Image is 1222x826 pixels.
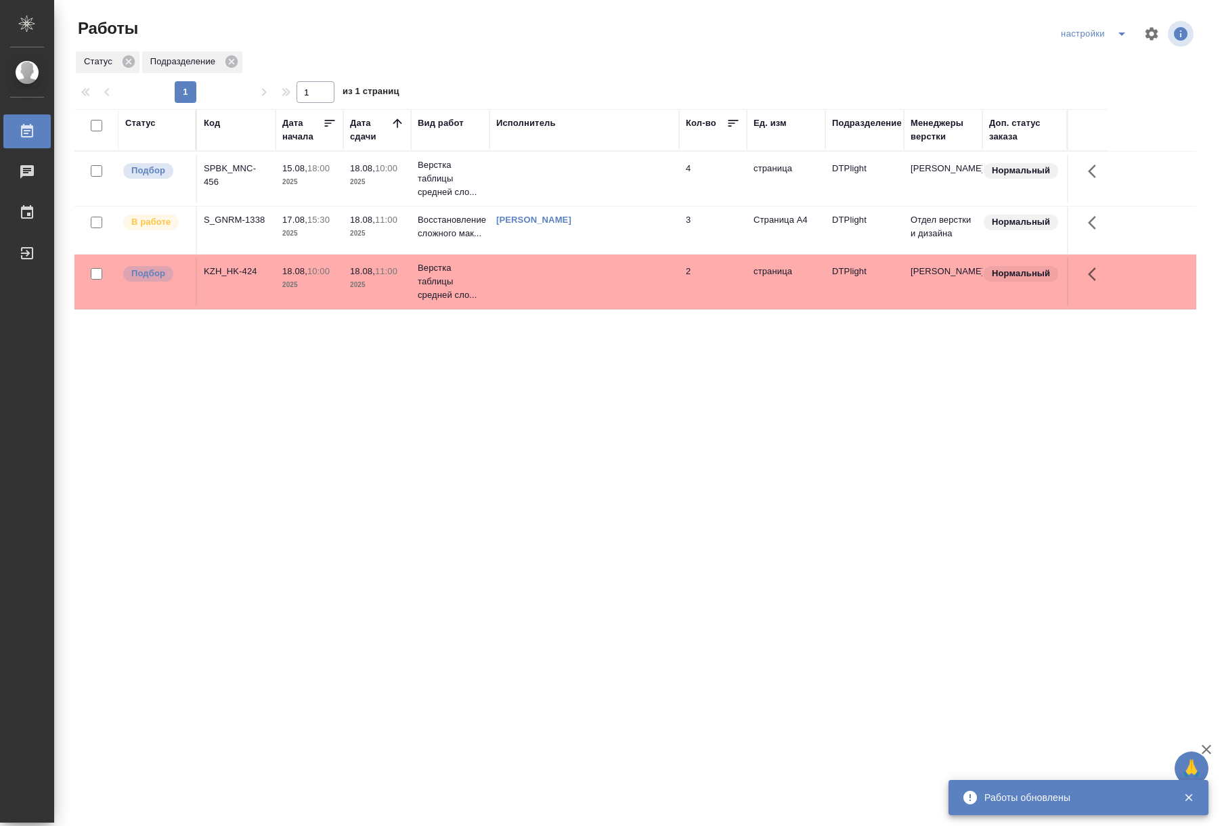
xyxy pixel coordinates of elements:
td: страница [747,155,825,202]
p: 15:30 [307,215,330,225]
p: 11:00 [375,266,397,276]
td: DTPlight [825,258,904,305]
div: split button [1057,23,1135,45]
button: Здесь прячутся важные кнопки [1080,155,1112,188]
p: 10:00 [375,163,397,173]
p: 18.08, [282,266,307,276]
p: Отдел верстки и дизайна [911,213,976,240]
td: 3 [679,206,747,254]
td: Страница А4 [747,206,825,254]
td: DTPlight [825,155,904,202]
p: Подразделение [150,55,220,68]
p: Нормальный [992,215,1050,229]
p: [PERSON_NAME] [911,265,976,278]
td: DTPlight [825,206,904,254]
a: [PERSON_NAME] [496,215,571,225]
div: Подразделение [832,116,902,130]
div: Подразделение [142,51,242,73]
td: 2 [679,258,747,305]
button: Здесь прячутся важные кнопки [1080,206,1112,239]
div: Исполнитель выполняет работу [122,213,189,232]
div: S_GNRM-1338 [204,213,269,227]
p: 2025 [282,175,336,189]
p: 2025 [282,227,336,240]
p: 2025 [350,278,404,292]
p: Восстановление сложного мак... [418,213,483,240]
div: Менеджеры верстки [911,116,976,144]
span: Посмотреть информацию [1168,21,1196,47]
div: Вид работ [418,116,464,130]
div: KZH_HK-424 [204,265,269,278]
p: Нормальный [992,164,1050,177]
p: 18.08, [350,163,375,173]
p: 2025 [350,175,404,189]
p: В работе [131,215,171,229]
div: Можно подбирать исполнителей [122,162,189,180]
span: Настроить таблицу [1135,18,1168,50]
p: 17.08, [282,215,307,225]
p: 18:00 [307,163,330,173]
td: 4 [679,155,747,202]
div: Ед. изм [754,116,787,130]
div: Исполнитель [496,116,556,130]
p: Нормальный [992,267,1050,280]
p: 11:00 [375,215,397,225]
div: Доп. статус заказа [989,116,1060,144]
p: 15.08, [282,163,307,173]
div: SPBK_MNC-456 [204,162,269,189]
p: 18.08, [350,215,375,225]
span: Работы [74,18,138,39]
p: 10:00 [307,266,330,276]
button: Здесь прячутся важные кнопки [1080,258,1112,290]
span: из 1 страниц [343,83,399,103]
div: Статус [125,116,156,130]
p: Подбор [131,267,165,280]
p: Статус [84,55,117,68]
div: Можно подбирать исполнителей [122,265,189,283]
p: Подбор [131,164,165,177]
button: 🙏 [1175,752,1208,785]
div: Кол-во [686,116,716,130]
p: 2025 [282,278,336,292]
span: 🙏 [1180,754,1203,783]
p: 18.08, [350,266,375,276]
button: Закрыть [1175,791,1202,804]
p: Верстка таблицы средней сло... [418,261,483,302]
div: Статус [76,51,139,73]
div: Дата начала [282,116,323,144]
p: Верстка таблицы средней сло... [418,158,483,199]
p: [PERSON_NAME] [911,162,976,175]
td: страница [747,258,825,305]
p: 2025 [350,227,404,240]
div: Дата сдачи [350,116,391,144]
div: Код [204,116,220,130]
div: Работы обновлены [984,791,1163,804]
